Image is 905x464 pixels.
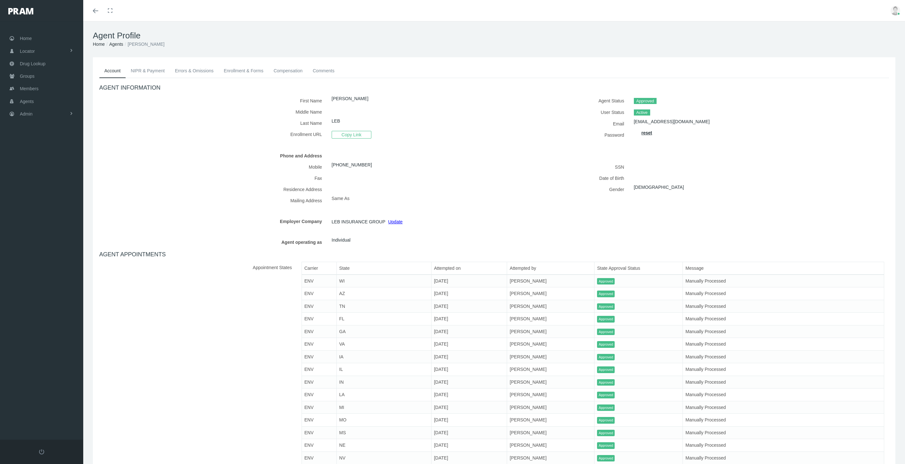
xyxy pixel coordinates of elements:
td: Manually Processed [683,426,884,439]
span: Locator [20,45,35,57]
img: user-placeholder.jpg [891,6,900,15]
img: PRAM_20_x_78.png [8,8,33,14]
td: ENV [302,401,336,414]
td: ENV [302,414,336,427]
td: Manually Processed [683,325,884,338]
label: First Name [99,95,327,106]
td: ENV [302,313,336,325]
td: [DATE] [431,388,507,401]
th: Carrier [302,262,336,275]
td: MI [336,401,431,414]
th: Attempted by [507,262,594,275]
td: [DATE] [431,300,507,313]
label: Agent operating as [99,236,327,248]
td: [DATE] [431,325,507,338]
td: [PERSON_NAME] [507,300,594,313]
span: Approved [597,442,615,449]
span: Approved [597,379,615,386]
span: Agents [20,95,34,108]
td: [DATE] [431,363,507,376]
td: [PERSON_NAME] [507,439,594,452]
td: Manually Processed [683,439,884,452]
td: IN [336,376,431,388]
h1: Agent Profile [93,31,895,41]
td: IL [336,363,431,376]
td: [PERSON_NAME] [507,414,594,427]
td: [DATE] [431,287,507,300]
td: NE [336,439,431,452]
span: Copy Link [332,131,371,139]
td: Manually Processed [683,287,884,300]
a: Enrollment & Forms [219,64,269,78]
td: ENV [302,388,336,401]
span: Drug Lookup [20,58,45,70]
label: Fax [99,172,327,184]
span: Same As [332,196,350,201]
td: ENV [302,426,336,439]
td: [DATE] [431,313,507,325]
a: Copy Link [332,132,371,137]
a: [PERSON_NAME] [332,96,368,101]
td: [PERSON_NAME] [507,325,594,338]
td: ENV [302,275,336,287]
td: Manually Processed [683,401,884,414]
span: Home [20,32,32,44]
td: GA [336,325,431,338]
label: Mailing Address [99,195,327,206]
td: [DATE] [431,338,507,351]
span: Approved [597,430,615,436]
td: ENV [302,376,336,388]
label: Password [499,129,629,140]
td: ENV [302,300,336,313]
td: Manually Processed [683,275,884,287]
td: Manually Processed [683,414,884,427]
a: Agents [109,42,123,47]
th: State [336,262,431,275]
span: Approved [597,404,615,411]
td: ENV [302,287,336,300]
td: [DATE] [431,275,507,287]
label: Residence Address [99,184,327,195]
td: [PERSON_NAME] [507,401,594,414]
span: LEB INSURANCE GROUP [332,217,385,227]
label: Agent Status [499,95,629,107]
li: [PERSON_NAME] [123,41,165,48]
label: Enrollment URL [99,129,327,140]
span: Approved [597,291,615,297]
td: WI [336,275,431,287]
td: Manually Processed [683,376,884,388]
td: [PERSON_NAME] [507,426,594,439]
td: [DATE] [431,350,507,363]
td: [PERSON_NAME] [507,388,594,401]
span: Groups [20,70,35,82]
a: Home [93,42,105,47]
span: Admin [20,108,33,120]
td: MO [336,414,431,427]
label: Email [499,118,629,129]
a: [PHONE_NUMBER] [332,162,372,167]
label: Date of Birth [499,172,629,184]
td: AZ [336,287,431,300]
span: Approved [597,278,615,285]
label: Mobile [99,161,327,172]
td: Manually Processed [683,313,884,325]
span: Active [634,109,650,116]
label: Last Name [99,117,327,129]
a: Comments [308,64,340,78]
a: Compensation [269,64,308,78]
td: [PERSON_NAME] [507,350,594,363]
td: ENV [302,338,336,351]
a: Update [388,219,402,224]
td: [DATE] [431,426,507,439]
th: Message [683,262,884,275]
label: User Status [499,107,629,118]
td: [PERSON_NAME] [507,376,594,388]
label: Gender [499,184,629,195]
label: Employer Company [99,216,327,227]
span: Approved [597,455,615,462]
label: Middle Name [99,106,327,117]
span: Approved [597,303,615,310]
a: reset [642,130,652,135]
td: ENV [302,350,336,363]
